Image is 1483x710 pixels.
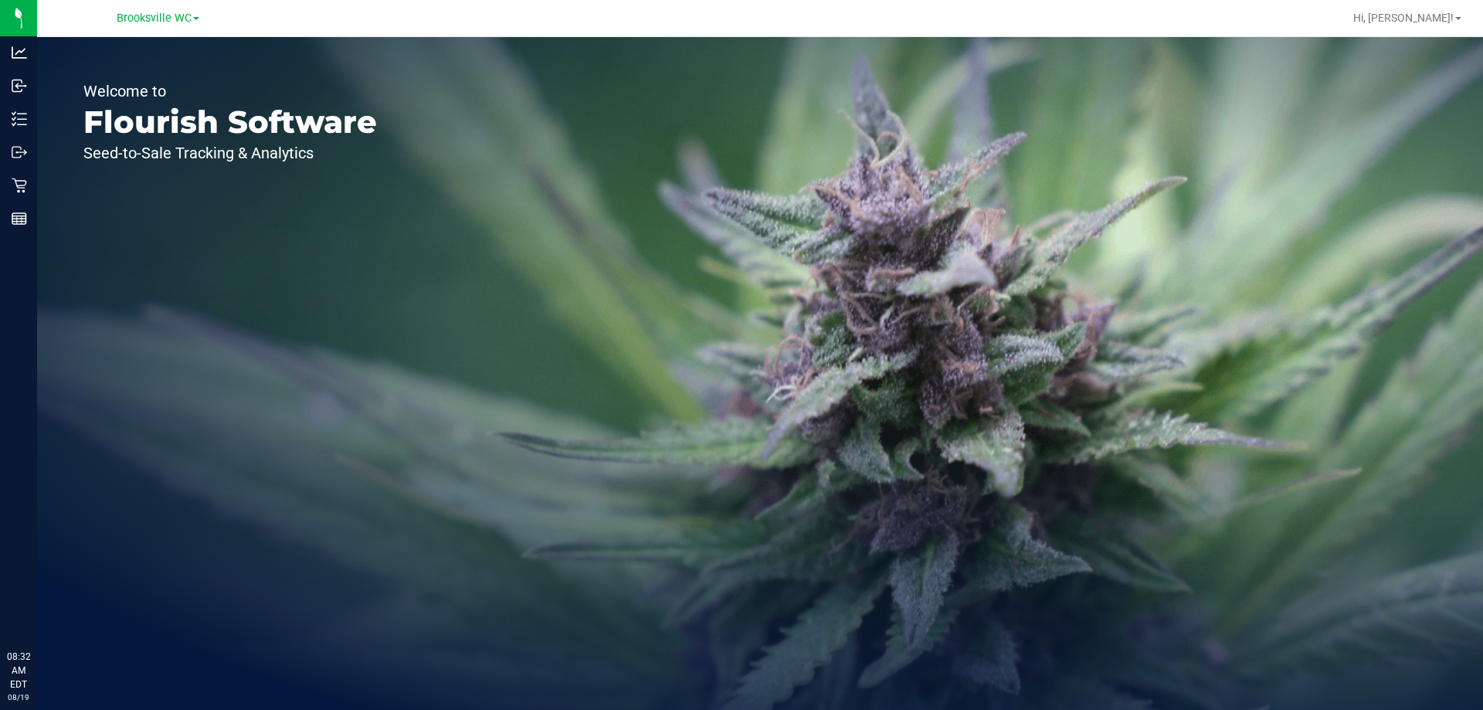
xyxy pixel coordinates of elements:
inline-svg: Analytics [12,45,27,60]
inline-svg: Inbound [12,78,27,93]
span: Hi, [PERSON_NAME]! [1353,12,1454,24]
p: Seed-to-Sale Tracking & Analytics [83,145,377,161]
inline-svg: Reports [12,211,27,226]
inline-svg: Outbound [12,144,27,160]
inline-svg: Inventory [12,111,27,127]
p: Flourish Software [83,107,377,138]
p: 08/19 [7,691,30,703]
p: Welcome to [83,83,377,99]
span: Brooksville WC [117,12,192,25]
p: 08:32 AM EDT [7,650,30,691]
inline-svg: Retail [12,178,27,193]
